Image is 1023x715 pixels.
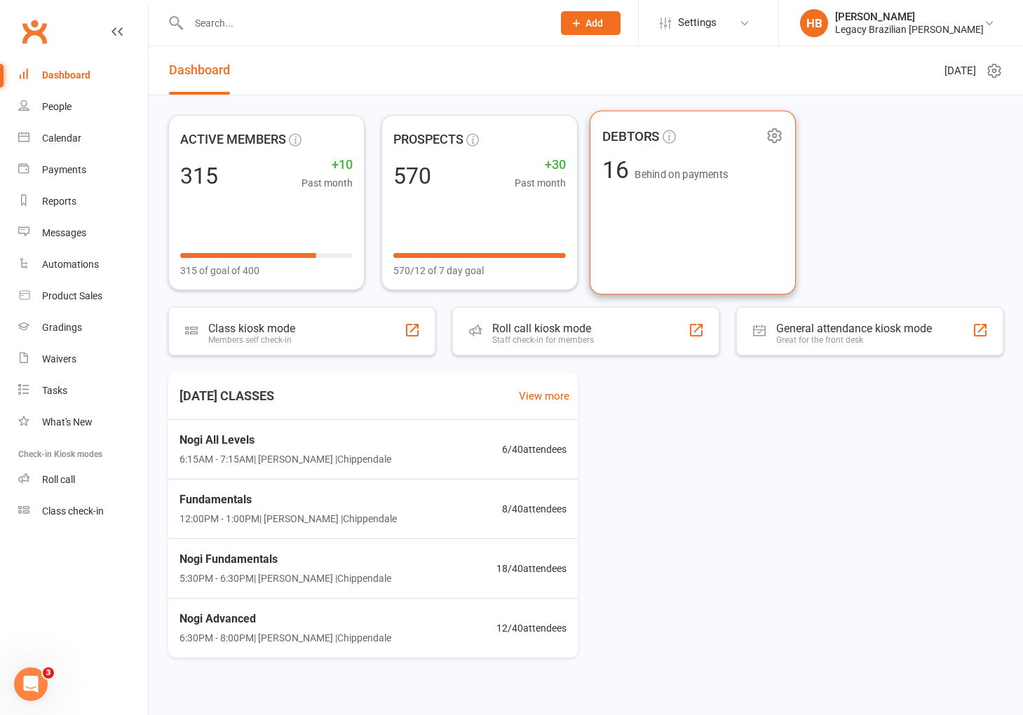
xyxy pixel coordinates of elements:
[42,474,75,485] div: Roll call
[602,156,634,184] span: 16
[180,165,218,187] div: 315
[42,132,81,144] div: Calendar
[17,14,52,49] a: Clubworx
[179,630,391,646] span: 6:30PM - 8:00PM | [PERSON_NAME] | Chippendale
[492,335,594,345] div: Staff check-in for members
[179,511,397,526] span: 12:00PM - 1:00PM | [PERSON_NAME] | Chippendale
[18,217,148,249] a: Messages
[18,496,148,527] a: Class kiosk mode
[393,165,431,187] div: 570
[492,322,594,335] div: Roll call kiosk mode
[18,249,148,280] a: Automations
[835,23,984,36] div: Legacy Brazilian [PERSON_NAME]
[42,164,86,175] div: Payments
[502,442,567,457] span: 6 / 40 attendees
[585,18,603,29] span: Add
[43,667,54,679] span: 3
[496,620,567,636] span: 12 / 40 attendees
[179,550,391,568] span: Nogi Fundamentals
[944,62,976,79] span: [DATE]
[179,451,391,467] span: 6:15AM - 7:15AM | [PERSON_NAME] | Chippendale
[18,407,148,438] a: What's New
[42,69,90,81] div: Dashboard
[179,431,391,449] span: Nogi All Levels
[502,501,567,517] span: 8 / 40 attendees
[302,175,353,191] span: Past month
[800,9,828,37] div: HB
[515,155,566,175] span: +30
[18,464,148,496] a: Roll call
[180,130,286,150] span: ACTIVE MEMBERS
[18,375,148,407] a: Tasks
[42,353,76,365] div: Waivers
[179,571,391,586] span: 5:30PM - 6:30PM | [PERSON_NAME] | Chippendale
[42,416,93,428] div: What's New
[208,322,295,335] div: Class kiosk mode
[184,13,543,33] input: Search...
[169,46,230,95] a: Dashboard
[18,123,148,154] a: Calendar
[14,667,48,701] iframe: Intercom live chat
[302,155,353,175] span: +10
[168,383,285,409] h3: [DATE] CLASSES
[208,335,295,345] div: Members self check-in
[18,343,148,375] a: Waivers
[18,280,148,312] a: Product Sales
[18,186,148,217] a: Reports
[393,263,484,278] span: 570/12 of 7 day goal
[519,388,569,404] a: View more
[776,335,932,345] div: Great for the front desk
[42,505,104,517] div: Class check-in
[18,154,148,186] a: Payments
[678,7,717,39] span: Settings
[635,169,728,181] span: Behind on payments
[42,101,72,112] div: People
[602,125,659,147] span: DEBTORS
[42,322,82,333] div: Gradings
[18,312,148,343] a: Gradings
[393,130,463,150] span: PROSPECTS
[776,322,932,335] div: General attendance kiosk mode
[835,11,984,23] div: [PERSON_NAME]
[515,175,566,191] span: Past month
[42,227,86,238] div: Messages
[180,263,259,278] span: 315 of goal of 400
[179,491,397,509] span: Fundamentals
[18,60,148,91] a: Dashboard
[42,196,76,207] div: Reports
[42,259,99,270] div: Automations
[179,610,391,628] span: Nogi Advanced
[42,385,67,396] div: Tasks
[18,91,148,123] a: People
[42,290,102,301] div: Product Sales
[561,11,621,35] button: Add
[496,561,567,576] span: 18 / 40 attendees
